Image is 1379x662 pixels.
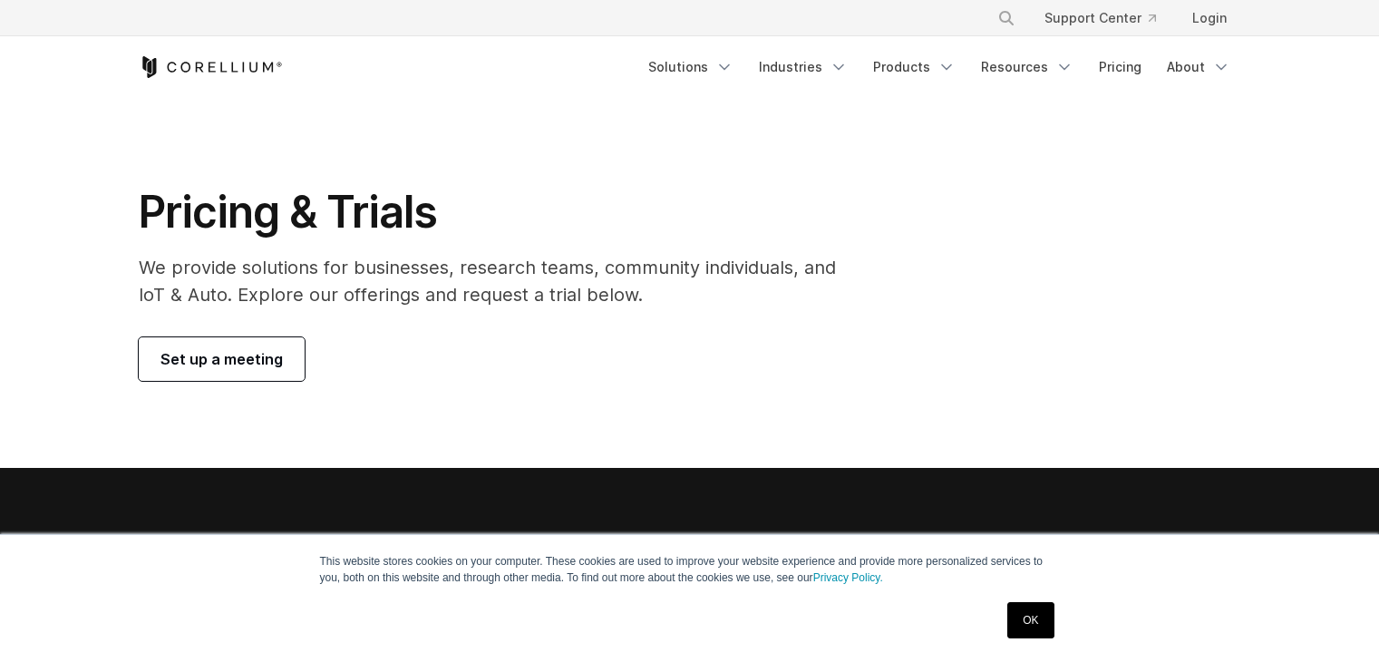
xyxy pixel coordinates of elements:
[1178,2,1241,34] a: Login
[637,51,1241,83] div: Navigation Menu
[320,553,1060,586] p: This website stores cookies on your computer. These cookies are used to improve your website expe...
[139,254,861,308] p: We provide solutions for businesses, research teams, community individuals, and IoT & Auto. Explo...
[1030,2,1170,34] a: Support Center
[813,571,883,584] a: Privacy Policy.
[1007,602,1054,638] a: OK
[970,51,1084,83] a: Resources
[1088,51,1152,83] a: Pricing
[748,51,859,83] a: Industries
[160,348,283,370] span: Set up a meeting
[139,56,283,78] a: Corellium Home
[976,2,1241,34] div: Navigation Menu
[139,337,305,381] a: Set up a meeting
[1156,51,1241,83] a: About
[862,51,966,83] a: Products
[139,185,861,239] h1: Pricing & Trials
[637,51,744,83] a: Solutions
[990,2,1023,34] button: Search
